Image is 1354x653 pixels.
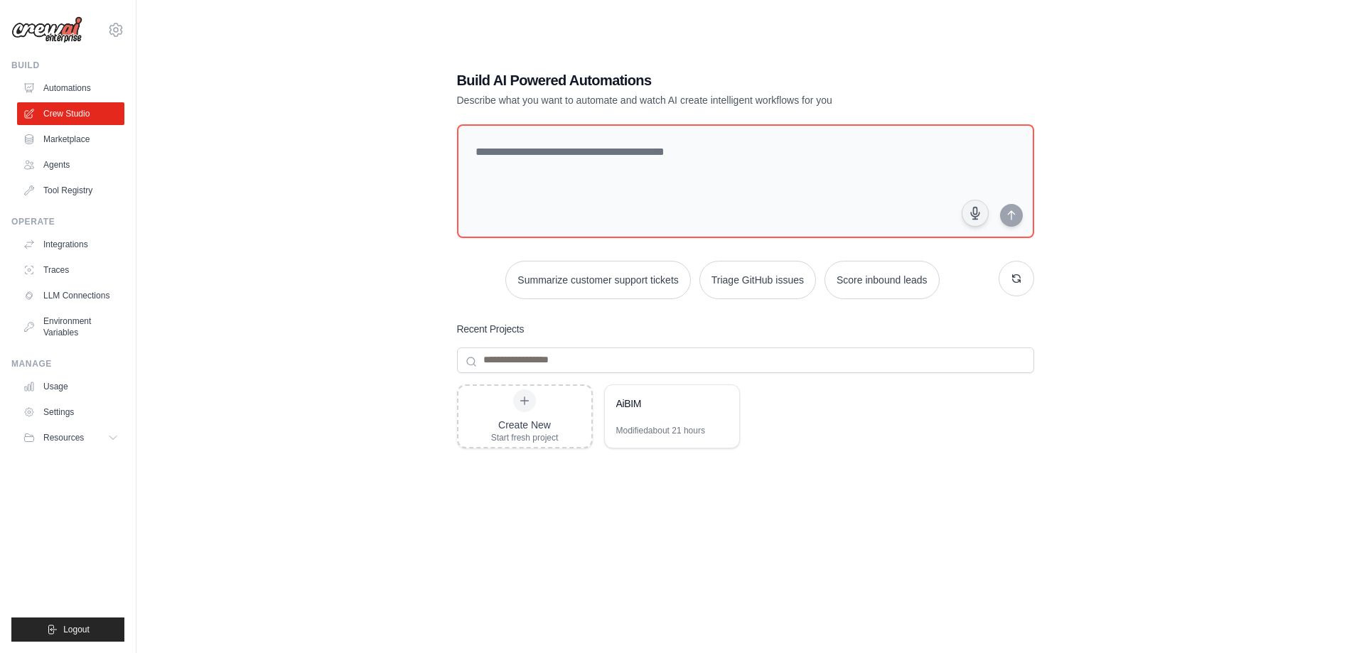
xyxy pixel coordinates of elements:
[17,401,124,423] a: Settings
[491,432,559,443] div: Start fresh project
[17,233,124,256] a: Integrations
[999,261,1034,296] button: Get new suggestions
[17,375,124,398] a: Usage
[17,310,124,344] a: Environment Variables
[457,70,935,90] h1: Build AI Powered Automations
[11,358,124,369] div: Manage
[505,261,690,299] button: Summarize customer support tickets
[43,432,84,443] span: Resources
[457,322,525,336] h3: Recent Projects
[11,60,124,71] div: Build
[11,617,124,642] button: Logout
[17,284,124,307] a: LLM Connections
[491,418,559,432] div: Create New
[17,77,124,99] a: Automations
[17,259,124,281] a: Traces
[11,216,124,227] div: Operate
[457,93,935,107] p: Describe what you want to automate and watch AI create intelligent workflows for you
[616,396,714,411] div: AiBIM
[17,426,124,449] button: Resources
[17,128,124,151] a: Marketplace
[616,425,705,436] div: Modified about 21 hours
[962,200,989,227] button: Click to speak your automation idea
[824,261,940,299] button: Score inbound leads
[17,179,124,202] a: Tool Registry
[699,261,816,299] button: Triage GitHub issues
[11,16,82,43] img: Logo
[63,624,90,635] span: Logout
[17,102,124,125] a: Crew Studio
[17,153,124,176] a: Agents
